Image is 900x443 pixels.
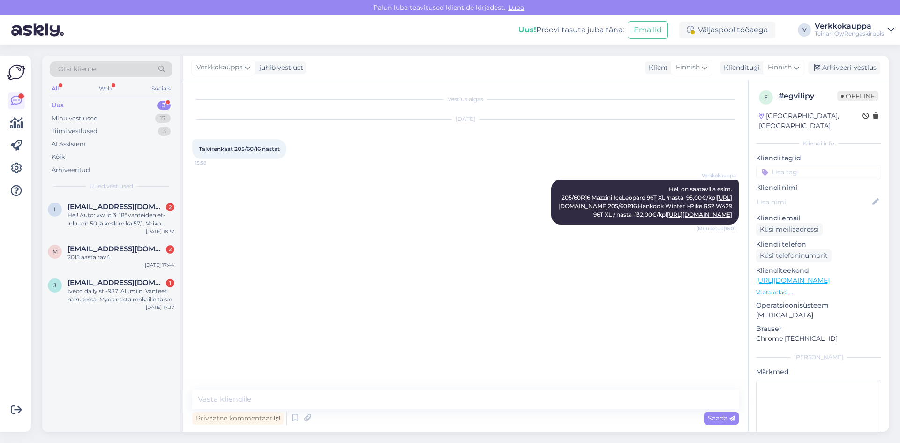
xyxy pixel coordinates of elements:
[768,62,792,73] span: Finnish
[50,83,60,95] div: All
[192,115,739,123] div: [DATE]
[7,63,25,81] img: Askly Logo
[756,300,881,310] p: Operatsioonisüsteem
[701,172,736,179] span: Verkkokauppa
[676,62,700,73] span: Finnish
[52,114,98,123] div: Minu vestlused
[67,253,174,262] div: 2015 aasta rav4
[199,145,280,152] span: Talvirenkaat 205/60/16 nastat
[166,203,174,211] div: 2
[192,95,739,104] div: Vestlus algas
[67,245,165,253] span: marek.pinn80@icloud.com
[756,334,881,344] p: Chrome [TECHNICAL_ID]
[192,412,284,425] div: Privaatne kommentaar
[815,23,894,38] a: VerkkokauppaTeinari Oy/Rengaskirppis
[166,279,174,287] div: 1
[54,206,56,213] span: i
[150,83,172,95] div: Socials
[756,183,881,193] p: Kliendi nimi
[58,64,96,74] span: Otsi kliente
[697,225,736,232] span: (Muudetud) 16:01
[67,287,174,304] div: Iveco daily sti-987. Alumiini Vanteet hakusessa. Myös nasta renkaille tarve
[764,94,768,101] span: e
[52,165,90,175] div: Arhiveeritud
[255,63,303,73] div: juhib vestlust
[798,23,811,37] div: V
[67,203,165,211] span: ismob@gmx.com
[756,165,881,179] input: Lisa tag
[756,266,881,276] p: Klienditeekond
[756,213,881,223] p: Kliendi email
[815,30,884,38] div: Teinari Oy/Rengaskirppis
[146,304,174,311] div: [DATE] 17:37
[52,248,58,255] span: m
[145,262,174,269] div: [DATE] 17:44
[679,22,775,38] div: Väljaspool tööaega
[518,24,624,36] div: Proovi tasuta juba täna:
[808,61,880,74] div: Arhiveeri vestlus
[759,111,862,131] div: [GEOGRAPHIC_DATA], [GEOGRAPHIC_DATA]
[756,310,881,320] p: [MEDICAL_DATA]
[756,223,823,236] div: Küsi meiliaadressi
[628,21,668,39] button: Emailid
[756,240,881,249] p: Kliendi telefon
[67,211,174,228] div: Hei! Auto: vw id.3. 18" vanteiden et-luku on 50 ja keskireikä 57,1. Voiko soviterenkaalla saada t...
[52,101,64,110] div: Uus
[52,127,97,136] div: Tiimi vestlused
[756,139,881,148] div: Kliendi info
[756,324,881,334] p: Brauser
[52,140,86,149] div: AI Assistent
[756,276,830,285] a: [URL][DOMAIN_NAME]
[756,367,881,377] p: Märkmed
[720,63,760,73] div: Klienditugi
[756,288,881,297] p: Vaata edasi ...
[757,197,870,207] input: Lisa nimi
[157,101,171,110] div: 3
[146,228,174,235] div: [DATE] 18:37
[505,3,527,12] span: Luba
[756,249,832,262] div: Küsi telefoninumbrit
[518,25,536,34] b: Uus!
[155,114,171,123] div: 17
[756,353,881,361] div: [PERSON_NAME]
[52,152,65,162] div: Kõik
[779,90,837,102] div: # egvilipy
[166,245,174,254] div: 2
[195,159,230,166] span: 15:58
[667,211,732,218] a: [URL][DOMAIN_NAME]
[196,62,243,73] span: Verkkokauppa
[645,63,668,73] div: Klient
[708,414,735,422] span: Saada
[53,282,56,289] span: j
[837,91,878,101] span: Offline
[756,153,881,163] p: Kliendi tag'id
[815,23,884,30] div: Verkkokauppa
[158,127,171,136] div: 3
[67,278,165,287] span: jyritirroniemi@gmail.com
[97,83,113,95] div: Web
[90,182,133,190] span: Uued vestlused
